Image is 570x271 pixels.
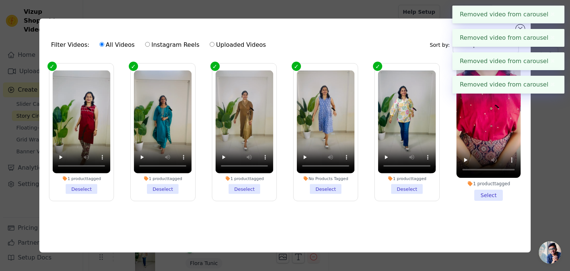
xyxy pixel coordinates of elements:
[215,176,273,181] div: 1 product tagged
[378,176,436,181] div: 1 product tagged
[430,37,519,53] div: Sort by:
[145,40,200,50] label: Instagram Reels
[51,36,270,53] div: Filter Videos:
[452,52,564,70] div: Removed video from carousel
[516,25,525,33] button: Close modal
[548,33,557,42] button: Close
[134,176,192,181] div: 1 product tagged
[452,76,564,94] div: Removed video from carousel
[99,40,135,50] label: All Videos
[452,6,564,23] div: Removed video from carousel
[297,176,355,181] div: No Products Tagged
[456,181,521,187] div: 1 product tagged
[548,10,557,19] button: Close
[52,176,110,181] div: 1 product tagged
[539,241,561,264] div: Open chat
[209,40,266,50] label: Uploaded Videos
[452,29,564,47] div: Removed video from carousel
[548,57,557,66] button: Close
[548,80,557,89] button: Close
